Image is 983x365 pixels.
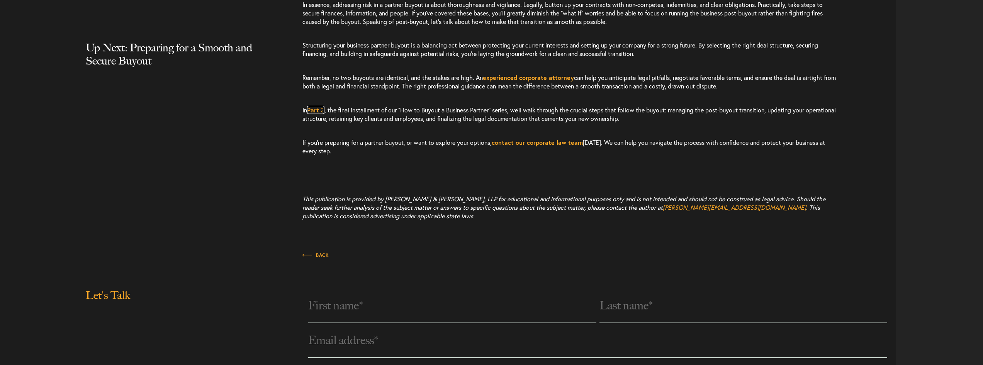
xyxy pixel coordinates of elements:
[302,195,825,211] span: This publication is provided by [PERSON_NAME] & [PERSON_NAME], LLP for educational and informatio...
[86,289,276,317] h2: Let's Talk
[492,138,583,146] a: contact our corporate law team
[302,0,823,25] span: In essence, addressing risk in a partner buyout is about thoroughness and vigilance. Legally, but...
[302,106,836,122] span: In , the final installment of our “How to Buyout a Business Partner” series, we’ll walk through t...
[307,106,324,114] a: Part 3
[483,73,574,81] a: experienced corporate attorney
[302,253,329,258] span: Back
[302,41,818,58] span: Structuring your business partner buyout is a balancing act between protecting your current inter...
[302,73,836,90] span: Remember, no two buyouts are identical, and the stakes are high. An can help you anticipate legal...
[302,203,820,220] span: . This publication is considered advertising under applicable state laws.
[663,203,806,211] a: [PERSON_NAME][EMAIL_ADDRESS][DOMAIN_NAME]
[308,289,596,323] input: First name*
[86,41,276,83] h2: Up Next: Preparing for a Smooth and Secure Buyout
[599,289,887,323] input: Last name*
[302,138,825,155] span: If you’re preparing for a partner buyout, or want to explore your options, [DATE]. We can help yo...
[302,250,329,259] a: Back to Insights
[308,323,887,358] input: Email address*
